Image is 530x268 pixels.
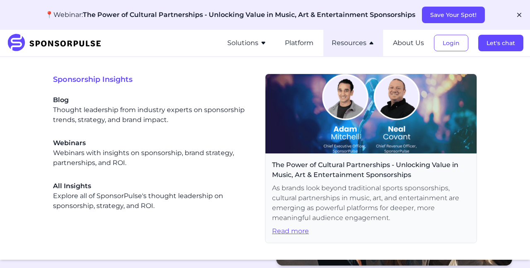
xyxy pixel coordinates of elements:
[478,39,523,47] a: Let's chat
[53,95,252,125] a: BlogThought leadership from industry experts on sponsorship trends, strategy, and brand impact.
[53,138,252,168] div: Webinars with insights on sponsorship, brand strategy, partnerships, and ROI.
[265,74,477,243] a: The Power of Cultural Partnerships - Unlocking Value in Music, Art & Entertainment SponsorshipsAs...
[53,95,252,125] div: Thought leadership from industry experts on sponsorship trends, strategy, and brand impact.
[332,38,375,48] button: Resources
[285,38,313,48] button: Platform
[53,74,265,85] span: Sponsorship Insights
[53,138,252,168] a: WebinarsWebinars with insights on sponsorship, brand strategy, partnerships, and ROI.
[272,183,470,223] span: As brands look beyond traditional sports sponsorships, cultural partnerships in music, art, and e...
[53,181,252,191] span: All Insights
[434,39,468,47] a: Login
[45,10,415,20] p: 📍Webinar:
[272,226,470,236] span: Read more
[53,181,252,211] a: All InsightsExplore all of SponsorPulse's thought leadership on sponsorship, strategy, and ROI.
[265,74,477,153] img: Webinar header image
[227,38,267,48] button: Solutions
[393,38,424,48] button: About Us
[53,138,252,148] span: Webinars
[393,39,424,47] a: About Us
[422,7,485,23] button: Save Your Spot!
[83,11,415,19] span: The Power of Cultural Partnerships - Unlocking Value in Music, Art & Entertainment Sponsorships
[434,35,468,51] button: Login
[478,35,523,51] button: Let's chat
[489,228,530,268] iframe: Chat Widget
[53,181,252,211] div: Explore all of SponsorPulse's thought leadership on sponsorship, strategy, and ROI.
[422,11,485,19] a: Save Your Spot!
[53,95,252,105] span: Blog
[272,160,470,180] span: The Power of Cultural Partnerships - Unlocking Value in Music, Art & Entertainment Sponsorships
[7,34,107,52] img: SponsorPulse
[285,39,313,47] a: Platform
